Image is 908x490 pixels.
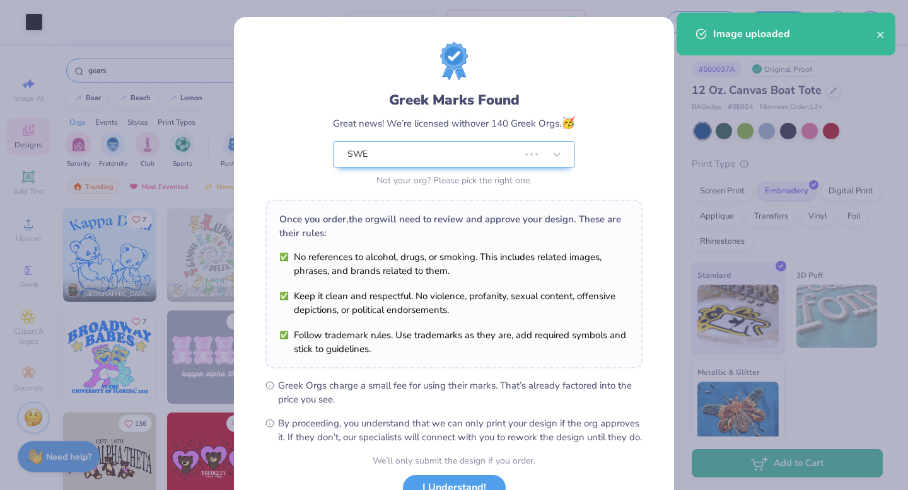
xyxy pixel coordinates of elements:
li: Follow trademark rules. Use trademarks as they are, add required symbols and stick to guidelines. [279,328,629,356]
div: We’ll only submit the design if you order. [373,454,535,467]
span: 🥳 [561,115,575,130]
li: No references to alcohol, drugs, or smoking. This includes related images, phrases, and brands re... [279,250,629,278]
span: By proceeding, you understand that we can only print your design if the org approves it. If they ... [278,416,643,444]
img: license-marks-badge.png [440,42,468,80]
button: close [876,26,885,42]
div: Once you order, the org will need to review and approve your design. These are their rules: [279,212,629,240]
span: Greek Orgs charge a small fee for using their marks. That’s already factored into the price you see. [278,379,643,406]
div: Image uploaded [713,26,876,42]
li: Keep it clean and respectful. No violence, profanity, sexual content, offensive depictions, or po... [279,289,629,317]
div: Great news! We’re licensed with over 140 Greek Orgs. [333,115,575,132]
div: Greek Marks Found [333,90,575,110]
div: Not your org? Please pick the right one. [333,174,575,187]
